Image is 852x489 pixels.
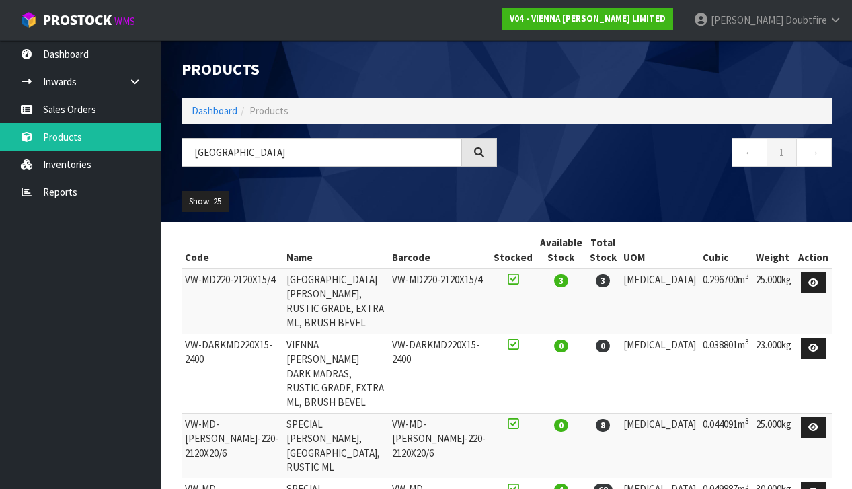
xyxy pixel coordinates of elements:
[745,337,749,346] sup: 3
[620,413,699,478] td: [MEDICAL_DATA]
[554,274,568,287] span: 3
[182,232,283,268] th: Code
[283,268,389,334] td: [GEOGRAPHIC_DATA][PERSON_NAME], RUSTIC GRADE, EXTRA ML, BRUSH BEVEL
[389,334,490,413] td: VW-DARKMD220X15-2400
[389,268,490,334] td: VW-MD220-2120X15/4
[554,419,568,432] span: 0
[711,13,783,26] span: [PERSON_NAME]
[620,268,699,334] td: [MEDICAL_DATA]
[796,138,832,167] a: →
[752,334,795,413] td: 23.000kg
[745,416,749,426] sup: 3
[554,340,568,352] span: 0
[752,413,795,478] td: 25.000kg
[283,334,389,413] td: VIENNA [PERSON_NAME] DARK MADRAS, RUSTIC GRADE, EXTRA ML, BRUSH BEVEL
[43,11,112,29] span: ProStock
[752,232,795,268] th: Weight
[389,413,490,478] td: VW-MD-[PERSON_NAME]-220-2120X20/6
[389,232,490,268] th: Barcode
[620,232,699,268] th: UOM
[536,232,586,268] th: Available Stock
[182,61,497,78] h1: Products
[795,232,832,268] th: Action
[767,138,797,167] a: 1
[699,334,752,413] td: 0.038801m
[192,104,237,117] a: Dashboard
[283,232,389,268] th: Name
[517,138,832,171] nav: Page navigation
[732,138,767,167] a: ←
[182,138,462,167] input: Search products
[620,334,699,413] td: [MEDICAL_DATA]
[182,268,283,334] td: VW-MD220-2120X15/4
[20,11,37,28] img: cube-alt.png
[510,13,666,24] strong: V04 - VIENNA [PERSON_NAME] LIMITED
[586,232,620,268] th: Total Stock
[490,232,536,268] th: Stocked
[596,340,610,352] span: 0
[699,413,752,478] td: 0.044091m
[114,15,135,28] small: WMS
[249,104,288,117] span: Products
[596,419,610,432] span: 8
[752,268,795,334] td: 25.000kg
[785,13,827,26] span: Doubtfire
[699,232,752,268] th: Cubic
[699,268,752,334] td: 0.296700m
[283,413,389,478] td: SPECIAL [PERSON_NAME],[GEOGRAPHIC_DATA], RUSTIC ML
[182,413,283,478] td: VW-MD-[PERSON_NAME]-220-2120X20/6
[596,274,610,287] span: 3
[182,191,229,213] button: Show: 25
[745,272,749,281] sup: 3
[182,334,283,413] td: VW-DARKMD220X15-2400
